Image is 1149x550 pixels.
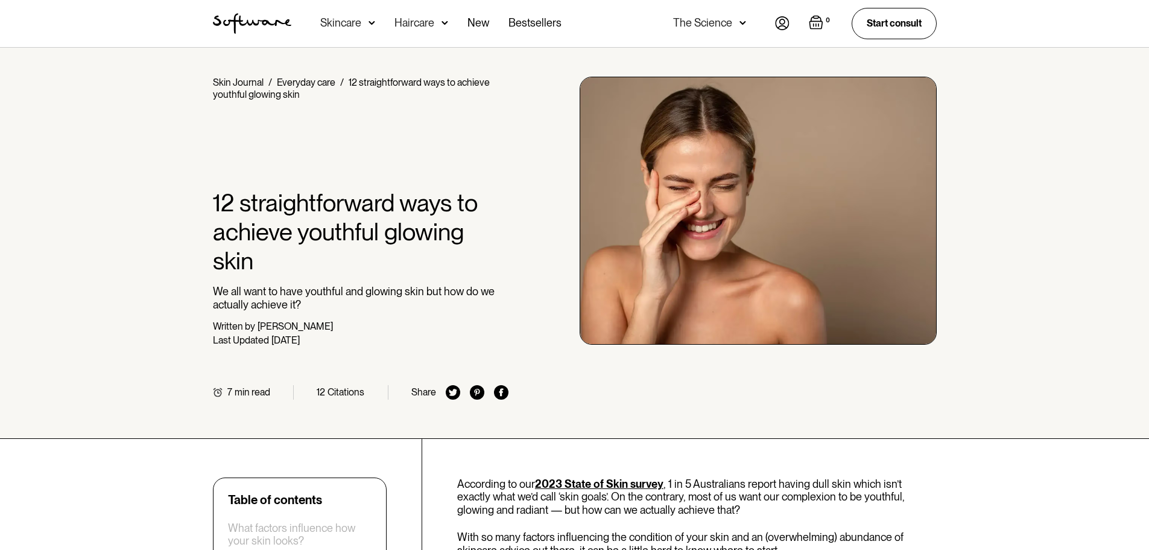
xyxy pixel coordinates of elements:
[277,77,335,88] a: Everyday care
[369,17,375,29] img: arrow down
[235,386,270,398] div: min read
[328,386,364,398] div: Citations
[268,77,272,88] div: /
[394,17,434,29] div: Haircare
[852,8,937,39] a: Start consult
[320,17,361,29] div: Skincare
[411,386,436,398] div: Share
[457,478,937,517] p: According to our , 1 in 5 Australians report having dull skin which isn’t exactly what we’d call ...
[213,77,264,88] a: Skin Journal
[271,334,300,346] div: [DATE]
[340,77,344,88] div: /
[213,77,490,100] div: 12 straightforward ways to achieve youthful glowing skin
[213,13,291,34] a: home
[213,334,269,346] div: Last Updated
[213,188,509,275] h1: 12 straightforward ways to achieve youthful glowing skin
[442,17,448,29] img: arrow down
[317,386,325,398] div: 12
[228,493,322,507] div: Table of contents
[227,386,232,398] div: 7
[535,478,663,490] a: 2023 State of Skin survey
[809,15,832,32] a: Open empty cart
[213,321,255,332] div: Written by
[213,13,291,34] img: Software Logo
[470,385,484,400] img: pinterest icon
[823,15,832,26] div: 0
[213,285,509,311] p: We all want to have youthful and glowing skin but how do we actually achieve it?
[228,522,372,548] a: What factors influence how your skin looks?
[446,385,460,400] img: twitter icon
[258,321,333,332] div: [PERSON_NAME]
[494,385,508,400] img: facebook icon
[739,17,746,29] img: arrow down
[673,17,732,29] div: The Science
